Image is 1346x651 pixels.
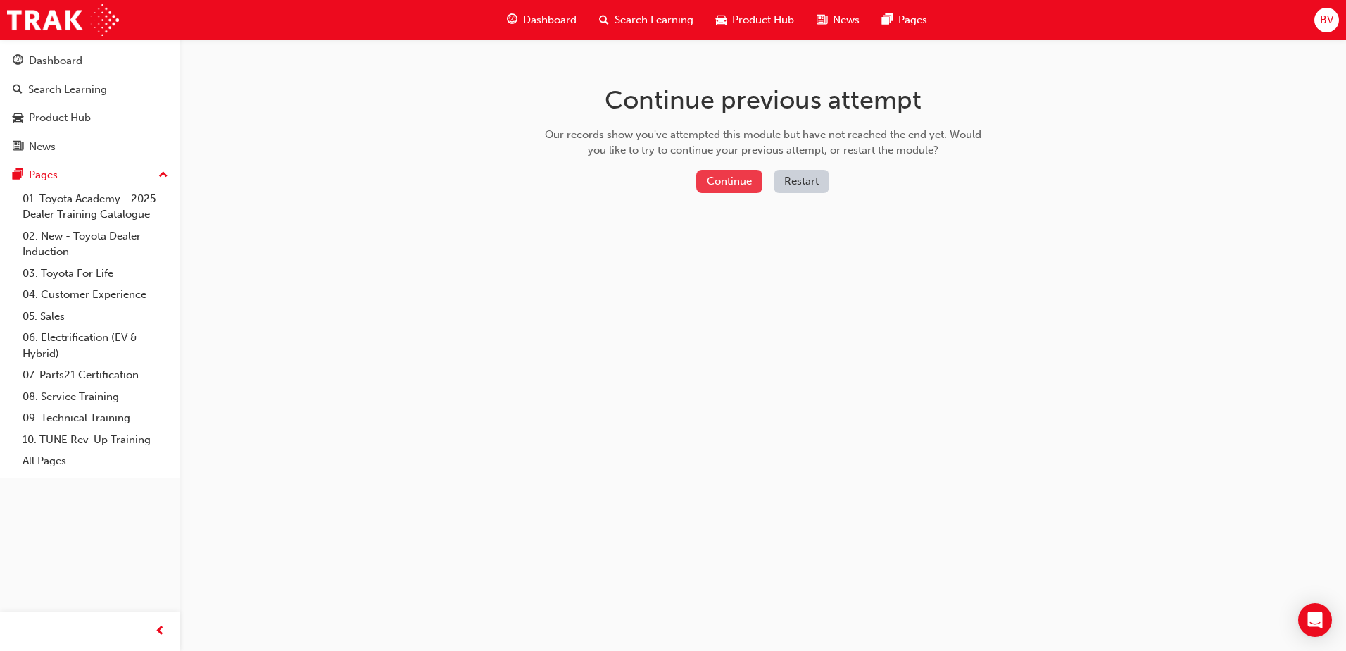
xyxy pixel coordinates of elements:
a: 09. Technical Training [17,407,174,429]
button: Pages [6,162,174,188]
div: Dashboard [29,53,82,69]
a: search-iconSearch Learning [588,6,705,35]
div: Search Learning [28,82,107,98]
a: 02. New - Toyota Dealer Induction [17,225,174,263]
a: Product Hub [6,105,174,131]
a: guage-iconDashboard [496,6,588,35]
a: News [6,134,174,160]
span: prev-icon [155,623,165,640]
button: Restart [774,170,829,193]
a: 10. TUNE Rev-Up Training [17,429,174,451]
a: 03. Toyota For Life [17,263,174,285]
span: car-icon [13,112,23,125]
a: 08. Service Training [17,386,174,408]
div: Product Hub [29,110,91,126]
h1: Continue previous attempt [540,85,986,116]
span: search-icon [599,11,609,29]
span: pages-icon [13,169,23,182]
a: 06. Electrification (EV & Hybrid) [17,327,174,364]
span: car-icon [716,11,727,29]
button: Continue [696,170,762,193]
div: Open Intercom Messenger [1298,603,1332,637]
a: car-iconProduct Hub [705,6,805,35]
a: 01. Toyota Academy - 2025 Dealer Training Catalogue [17,188,174,225]
span: up-icon [158,166,168,185]
span: pages-icon [882,11,893,29]
button: BV [1314,8,1339,32]
a: Dashboard [6,48,174,74]
div: Our records show you've attempted this module but have not reached the end yet. Would you like to... [540,127,986,159]
a: pages-iconPages [871,6,938,35]
img: Trak [7,4,119,36]
span: news-icon [13,141,23,154]
div: Pages [29,167,58,183]
span: guage-icon [13,55,23,68]
span: guage-icon [507,11,517,29]
a: 04. Customer Experience [17,284,174,306]
a: news-iconNews [805,6,871,35]
button: DashboardSearch LearningProduct HubNews [6,45,174,162]
span: news-icon [817,11,827,29]
a: 05. Sales [17,306,174,328]
a: Search Learning [6,77,174,103]
span: Search Learning [615,12,693,28]
a: All Pages [17,450,174,472]
span: Dashboard [523,12,577,28]
a: 07. Parts21 Certification [17,364,174,386]
span: News [833,12,860,28]
span: search-icon [13,84,23,97]
span: Pages [898,12,927,28]
span: BV [1320,12,1333,28]
div: News [29,139,56,155]
span: Product Hub [732,12,794,28]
